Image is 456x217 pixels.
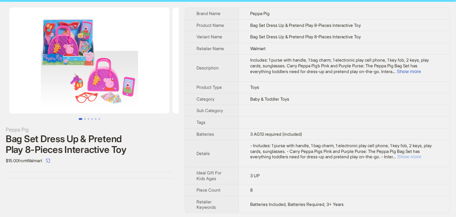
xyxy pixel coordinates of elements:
[173,8,333,114] img: Bag Set Dress Up & Pretend Play 8-Pieces Interactive Toy Bag Set Dress Up & Pretend Play 8-Pieces...
[250,187,253,193] span: 8
[250,57,438,74] div: Includes: 1 purse with handle, 1 bag charm, 1 electronic play cell phone, 1 key fob, 2 keys, play...
[250,85,259,90] span: Toys
[250,34,361,39] span: Bag Set Dress Up & Pretend Play 8-Pieces Interactive Toy
[6,134,173,155] div: Bag Set Dress Up & Pretend Play 8-Pieces Interactive Toy
[197,131,214,137] span: Batteries
[250,57,429,74] span: Includes: 1 purse with handle, 1 bag charm, 1 electronic play cell phone, 1 key fob, 2 keys, play...
[197,120,205,125] span: Tags
[250,46,266,51] span: Walmart
[9,8,170,114] img: Bag Set Dress Up & Pretend Play 8-Pieces Interactive Toy Bag Set Dress Up & Pretend Play 8-Pieces...
[250,11,270,16] span: Peppa Pig
[197,187,220,193] span: Piece Count
[6,155,173,167] div: $15.00 from Walmart
[79,118,82,120] button: Go to slide 1
[250,173,259,178] span: 3 UP
[250,143,438,160] div: - Includes: 1 purse with handle, 1 bag charm, 1 electronic play cell phone, 1 key fob, 2 keys, pl...
[46,159,50,163] span: select
[197,108,223,113] span: Sub Category
[397,154,421,159] button: Expand
[250,202,344,207] span: Batteries Included, Batteries Required, 3+ Years
[84,118,86,120] button: Go to slide 2
[397,69,421,74] button: Expand
[197,65,219,71] span: Description
[392,69,396,74] span: ...
[197,46,224,51] span: Retailer Name
[197,96,214,102] span: Category
[197,170,222,181] span: Ideal Gift For Kids Ages
[393,154,396,159] span: ...
[197,23,224,28] span: Product Name
[250,131,302,137] span: 3 AG13 required (included)
[197,85,222,90] span: Product Type
[6,126,173,134] div: Peppa Pig
[91,118,93,120] button: Go to slide 4
[197,34,222,39] span: Variant Name
[95,118,97,120] button: Go to slide 5
[197,151,210,156] span: Details
[197,11,220,16] span: Brand Name
[98,118,100,120] button: Go to slide 6
[250,96,289,102] span: Baby & Toddler Toys
[250,143,432,159] span: - Includes: 1 purse with handle, 1 bag charm, 1 electronic play cell phone, 1 key fob, 2 keys, pl...
[197,199,216,210] span: Retailer Keywords
[250,23,361,28] span: Bag Set Dress Up & Pretend Play 8-Pieces Interactive Toy
[88,118,89,120] button: Go to slide 3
